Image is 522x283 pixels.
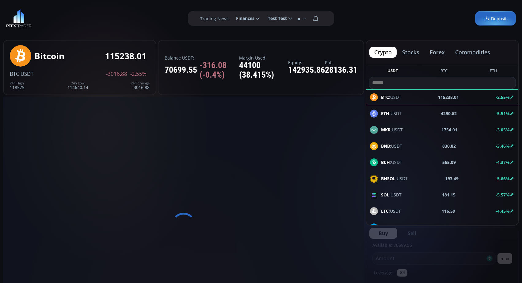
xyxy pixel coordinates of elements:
[10,81,25,85] div: 24h High
[131,81,150,90] div: -3016.88
[200,61,239,80] span: -316.08 (-0.4%)
[264,12,287,25] span: Test Test
[397,47,424,58] button: stocks
[497,224,510,230] b: 0.73%
[325,60,357,65] label: PnL:
[131,81,150,85] div: 24h Change
[232,12,254,25] span: Finances
[475,11,516,26] a: Deposit
[369,47,397,58] button: crypto
[496,110,510,116] b: -5.51%
[6,9,32,28] img: LOGO
[10,70,19,77] span: BTC
[442,192,455,198] b: 181.15
[438,68,450,76] button: BTC
[445,175,459,182] b: 193.49
[239,56,288,60] label: Margin Used:
[381,159,390,165] b: BCH
[10,81,25,90] div: 118575
[496,127,510,133] b: -3.05%
[445,224,456,231] b: 24.91
[381,110,402,117] span: :USDT
[496,143,510,149] b: -3.46%
[19,70,33,77] span: :USDT
[496,208,510,214] b: -4.45%
[106,71,127,77] span: -3016.88
[381,126,403,133] span: :USDT
[67,81,88,90] div: 114640.14
[385,68,401,76] button: USDT
[381,192,402,198] span: :USDT
[381,159,402,165] span: :USDT
[288,65,325,75] div: 142935.86
[381,143,390,149] b: BNB
[34,51,64,61] div: Bitcoin
[325,65,357,75] div: 28136.31
[381,175,408,182] span: :USDT
[441,126,457,133] b: 1754.01
[496,192,510,198] b: -5.57%
[130,71,147,77] span: -2.55%
[496,159,510,165] b: -4.37%
[381,208,389,214] b: LTC
[67,81,88,85] div: 24h Low
[239,61,288,80] div: 44100 (38.415%)
[381,143,402,149] span: :USDT
[381,208,401,214] span: :USDT
[165,61,239,80] div: 70699.55
[381,192,389,198] b: SOL
[200,15,229,22] label: Trading News
[442,159,456,165] b: 565.09
[441,110,457,117] b: 4290.62
[381,224,391,230] b: LINK
[105,51,147,61] div: 115238.01
[450,47,495,58] button: commodities
[496,176,510,181] b: -5.66%
[442,143,456,149] b: 830.82
[425,47,450,58] button: forex
[442,208,455,214] b: 116.59
[484,15,507,22] span: Deposit
[381,110,389,116] b: ETH
[487,68,500,76] button: ETH
[381,127,391,133] b: MKR
[288,60,325,65] label: Equity:
[381,176,395,181] b: BNSOL
[381,224,403,231] span: :USDT
[165,56,239,60] label: Balance USDT:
